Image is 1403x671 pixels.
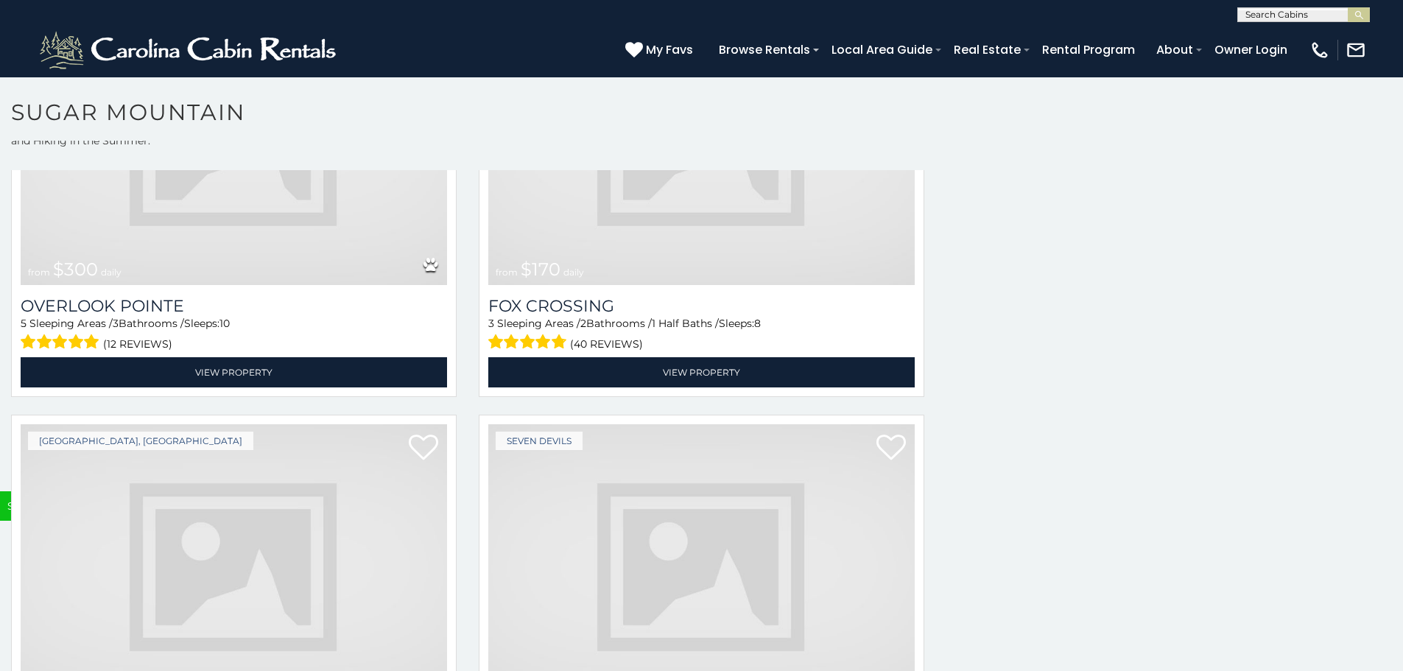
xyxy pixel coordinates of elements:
span: 3 [488,317,494,330]
a: Seven Devils [496,432,583,450]
span: 2 [580,317,586,330]
span: 10 [219,317,230,330]
span: $170 [521,259,560,280]
a: View Property [21,357,447,387]
span: 3 [113,317,119,330]
div: Sleeping Areas / Bathrooms / Sleeps: [21,316,447,354]
a: Rental Program [1035,37,1142,63]
a: Add to favorites [409,433,438,464]
span: from [28,267,50,278]
a: My Favs [625,41,697,60]
span: 8 [754,317,761,330]
a: Add to favorites [876,433,906,464]
span: (40 reviews) [570,334,643,354]
img: mail-regular-white.png [1346,40,1366,60]
span: 1 Half Baths / [652,317,719,330]
a: Local Area Guide [824,37,940,63]
span: 5 [21,317,27,330]
a: View Property [488,357,915,387]
a: Fox Crossing [488,296,915,316]
span: daily [563,267,584,278]
a: Owner Login [1207,37,1295,63]
img: White-1-2.png [37,28,342,72]
span: My Favs [646,41,693,59]
img: phone-regular-white.png [1309,40,1330,60]
span: $300 [53,259,98,280]
span: from [496,267,518,278]
a: [GEOGRAPHIC_DATA], [GEOGRAPHIC_DATA] [28,432,253,450]
span: (12 reviews) [103,334,172,354]
a: Browse Rentals [711,37,817,63]
a: Overlook Pointe [21,296,447,316]
a: Real Estate [946,37,1028,63]
div: Sleeping Areas / Bathrooms / Sleeps: [488,316,915,354]
span: daily [101,267,122,278]
a: About [1149,37,1200,63]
